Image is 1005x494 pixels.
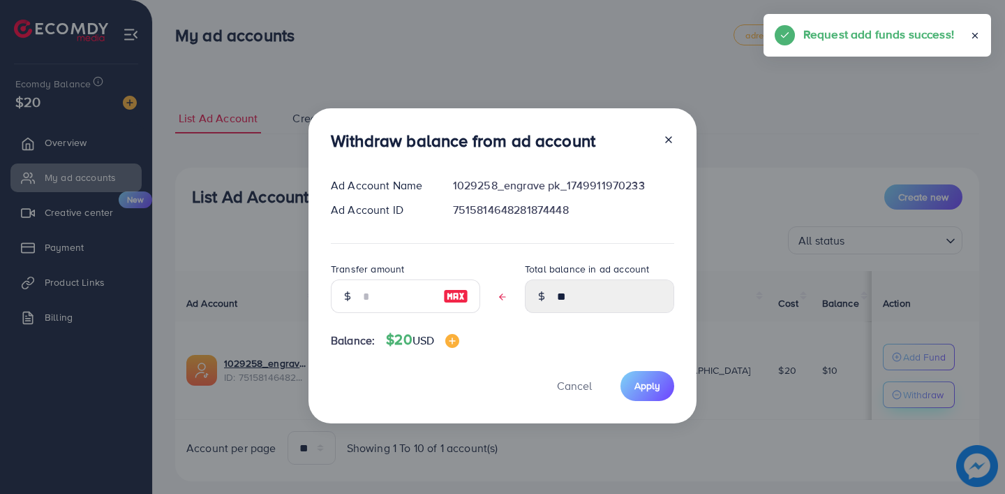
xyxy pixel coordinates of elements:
[331,131,595,151] h3: Withdraw balance from ad account
[442,177,685,194] div: 1029258_engrave pk_1749911970233
[412,333,434,348] span: USD
[539,371,609,401] button: Cancel
[331,262,404,276] label: Transfer amount
[331,333,375,349] span: Balance:
[557,378,592,393] span: Cancel
[803,25,954,43] h5: Request add funds success!
[525,262,649,276] label: Total balance in ad account
[442,202,685,218] div: 7515814648281874448
[320,177,442,194] div: Ad Account Name
[634,379,660,393] span: Apply
[386,331,459,349] h4: $20
[445,334,459,348] img: image
[620,371,674,401] button: Apply
[443,288,468,305] img: image
[320,202,442,218] div: Ad Account ID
